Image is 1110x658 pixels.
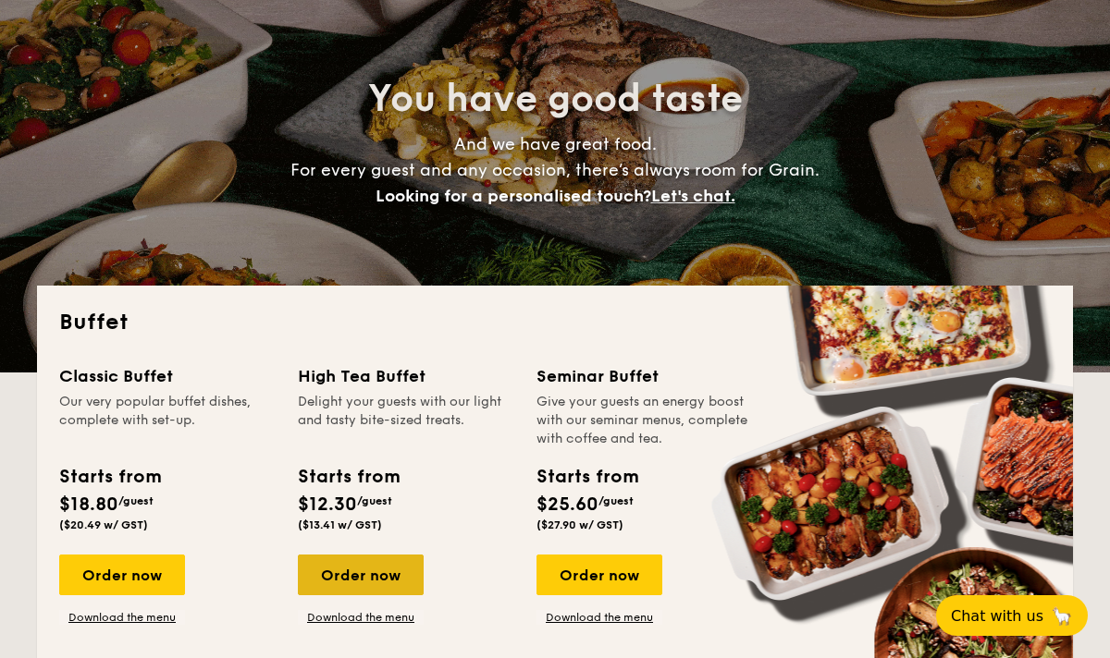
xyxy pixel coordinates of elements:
div: Order now [536,554,662,595]
h2: Buffet [59,308,1051,337]
span: $25.60 [536,493,598,516]
span: You have good taste [368,77,743,121]
div: Delight your guests with our light and tasty bite-sized treats. [298,393,514,448]
span: $12.30 [298,493,357,516]
span: And we have great food. For every guest and any occasion, there’s always room for Grain. [290,134,820,206]
span: Looking for a personalised touch? [376,186,651,206]
a: Download the menu [298,610,424,625]
span: Chat with us [951,607,1043,625]
span: ($27.90 w/ GST) [536,518,623,531]
div: High Tea Buffet [298,363,514,389]
span: 🦙 [1051,605,1073,627]
div: Seminar Buffet [536,363,753,389]
a: Download the menu [536,610,662,625]
button: Chat with us🦙 [936,595,1088,636]
span: /guest [598,494,634,507]
div: Classic Buffet [59,363,276,389]
div: Starts from [536,463,637,491]
div: Order now [59,554,185,595]
span: /guest [357,494,392,507]
a: Download the menu [59,610,185,625]
div: Starts from [59,463,160,491]
div: Our very popular buffet dishes, complete with set-up. [59,393,276,448]
div: Starts from [298,463,399,491]
span: Let's chat. [651,186,735,206]
span: $18.80 [59,493,118,516]
div: Order now [298,554,424,595]
span: ($20.49 w/ GST) [59,518,148,531]
span: ($13.41 w/ GST) [298,518,382,531]
span: /guest [118,494,154,507]
div: Give your guests an energy boost with our seminar menus, complete with coffee and tea. [536,393,753,448]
